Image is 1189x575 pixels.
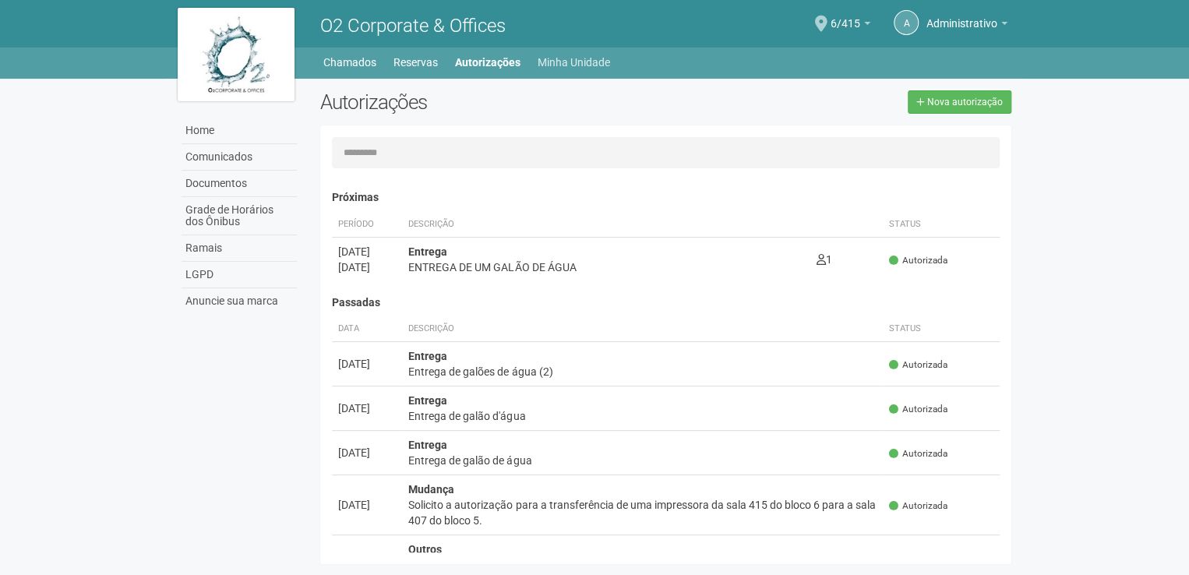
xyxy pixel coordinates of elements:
a: Home [182,118,297,144]
a: Documentos [182,171,297,197]
div: [DATE] [338,244,396,259]
span: 1 [817,253,832,266]
a: Chamados [323,51,376,73]
a: Nova autorização [908,90,1011,114]
h2: Autorizações [320,90,654,114]
th: Data [332,316,402,342]
img: logo.jpg [178,8,295,101]
div: [DATE] [338,445,396,460]
strong: Entrega [408,350,447,362]
span: Autorizada [889,254,947,267]
span: Autorizada [889,358,947,372]
a: Grade de Horários dos Ônibus [182,197,297,235]
strong: Mudança [408,483,454,496]
span: Administrativo [926,2,997,30]
div: Solicito a autorização para a transferência de uma impressora da sala 415 do bloco 6 para a sala ... [408,497,877,528]
a: A [894,10,919,35]
div: [DATE] [338,259,396,275]
a: Reservas [393,51,438,73]
span: Autorizada [889,499,947,513]
span: O2 Corporate & Offices [320,15,506,37]
strong: Entrega [408,439,447,451]
a: Autorizações [455,51,520,73]
th: Descrição [402,212,810,238]
a: Minha Unidade [538,51,610,73]
div: Entrega de galão d'água [408,408,877,424]
th: Status [883,316,1000,342]
strong: Entrega [408,394,447,407]
a: 6/415 [831,19,870,32]
span: Autorizada [889,403,947,416]
a: Anuncie sua marca [182,288,297,314]
div: Entrega de galão de água [408,453,877,468]
div: [DATE] [338,400,396,416]
div: ENTREGA DE UM GALÃO DE ÁGUA [408,259,804,275]
h4: Passadas [332,297,1000,309]
a: Ramais [182,235,297,262]
a: Administrativo [926,19,1007,32]
span: Nova autorização [927,97,1003,108]
h4: Próximas [332,192,1000,203]
th: Período [332,212,402,238]
a: Comunicados [182,144,297,171]
th: Status [883,212,1000,238]
div: [DATE] [338,497,396,513]
th: Descrição [402,316,883,342]
strong: Outros [408,543,442,556]
div: [DATE] [338,356,396,372]
strong: Entrega [408,245,447,258]
div: Entrega de galões de água (2) [408,364,877,379]
span: Autorizada [889,447,947,460]
span: 6/415 [831,2,860,30]
a: LGPD [182,262,297,288]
